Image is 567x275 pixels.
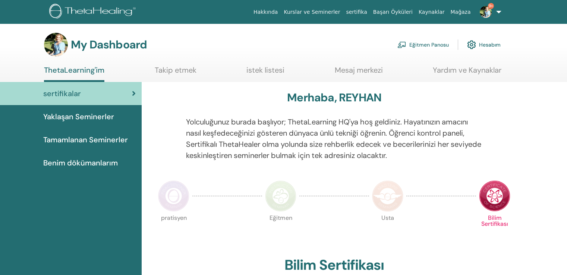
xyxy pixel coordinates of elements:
img: Certificate of Science [479,180,510,212]
img: chalkboard-teacher.svg [397,41,406,48]
p: pratisyen [158,215,189,246]
a: Mesaj merkezi [335,66,383,80]
img: default.jpg [480,6,492,18]
a: Takip etmek [155,66,196,80]
span: 9+ [488,3,494,9]
a: Kurslar ve Seminerler [281,5,343,19]
a: Mağaza [447,5,473,19]
p: Eğitmen [265,215,296,246]
span: sertifikalar [43,88,81,99]
span: Yaklaşan Seminerler [43,111,114,122]
a: Eğitmen Panosu [397,37,449,53]
a: Kaynaklar [416,5,448,19]
img: default.jpg [44,33,68,57]
img: logo.png [49,4,138,20]
a: istek listesi [246,66,284,80]
a: Hakkında [251,5,281,19]
p: Yolculuğunuz burada başlıyor; ThetaLearning HQ'ya hoş geldiniz. Hayatınızın amacını nasıl keşfede... [186,116,483,161]
a: Yardım ve Kaynaklar [433,66,501,80]
span: Tamamlanan Seminerler [43,134,128,145]
p: Bilim Sertifikası [479,215,510,246]
h3: Merhaba, REYHAN [287,91,381,104]
h2: Bilim Sertifikası [284,257,384,274]
h3: My Dashboard [71,38,147,51]
img: Instructor [265,180,296,212]
span: Benim dökümanlarım [43,157,118,168]
a: sertifika [343,5,370,19]
a: Hesabım [467,37,501,53]
img: Master [372,180,403,212]
a: Başarı Öyküleri [370,5,416,19]
img: Practitioner [158,180,189,212]
p: Usta [372,215,403,246]
img: cog.svg [467,38,476,51]
a: ThetaLearning'im [44,66,104,82]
